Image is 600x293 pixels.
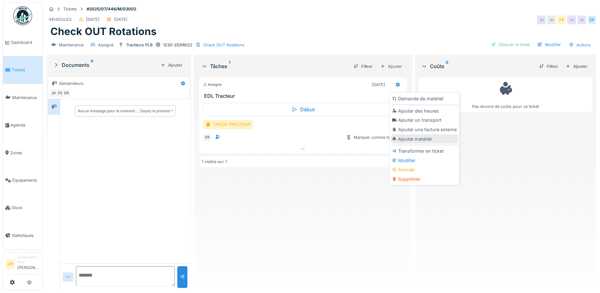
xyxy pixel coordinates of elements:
div: 1230-2DXR022 [163,42,192,48]
span: Agenda [10,122,40,128]
div: Ajouter [158,61,185,69]
div: Actions [566,40,594,50]
span: Statistiques [12,232,40,238]
div: [DATE] [86,16,100,22]
div: Tracteurs PLB [126,42,152,48]
div: Pas encore de coûts pour ce ticket [423,80,588,109]
div: FB [56,89,65,97]
div: Modifier [391,156,458,165]
span: Équipements [12,177,40,183]
div: Annuler [391,165,458,174]
div: Check OUT Rotations [203,42,244,48]
span: Zones [10,150,40,156]
div: Coûts [421,62,534,70]
span: Maintenance [12,95,40,101]
div: Documents [53,61,158,69]
div: Ajouter [563,62,590,71]
div: Aucun message pour le moment … Soyez le premier ! [78,108,173,114]
div: JH [547,15,556,24]
div: Filtrer [351,62,375,71]
span: Stock [12,205,40,211]
div: [DATE] [372,82,385,88]
sup: 0 [446,62,449,70]
div: JH [537,15,546,24]
div: Maintenance [59,42,83,48]
div: CHECK TRACTEUR [203,120,253,129]
div: Supprimer [391,174,458,184]
div: Clôturer le ticket [489,40,532,49]
span: Tickets [12,67,40,73]
div: Modifier [535,40,563,49]
img: Badge_color-CXgf-gQk.svg [13,6,32,25]
h3: EDL Tracteur [204,93,404,99]
div: Ajouter un transport [391,115,458,125]
div: Marquer comme terminé [344,133,403,142]
div: ER [62,89,71,97]
div: VEHICULES [49,16,71,22]
li: JH [5,259,15,269]
div: Tâches [201,62,348,70]
div: ER [587,15,596,24]
div: Ajouter matériel [391,134,458,144]
div: Ajouter des heures [391,106,458,116]
div: Début [203,103,403,116]
div: Ajouter une facture externe [391,125,458,134]
div: Transformer en ticket [391,146,458,156]
h1: Check OUT Rotations [50,26,157,38]
div: FB [557,15,566,24]
div: 1 visible sur 1 [202,159,227,165]
sup: 0 [91,61,94,69]
div: JH [567,15,576,24]
div: Demandeurs [59,80,83,86]
div: JH [577,15,586,24]
span: Dashboard [11,39,40,45]
sup: 1 [229,62,230,70]
li: [PERSON_NAME] [17,255,40,273]
strong: #2025/07/446/M/03002 [84,6,139,12]
div: Demande de matériel [391,94,458,103]
div: Assigné [203,82,222,87]
div: ER [203,133,212,142]
div: Tickets [63,6,77,12]
div: JH [49,89,58,97]
div: Assigné [98,42,113,48]
div: [DATE] [114,16,128,22]
div: Ajouter [378,62,405,71]
div: Gestionnaire local [17,255,40,265]
div: Filtrer [537,62,561,71]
